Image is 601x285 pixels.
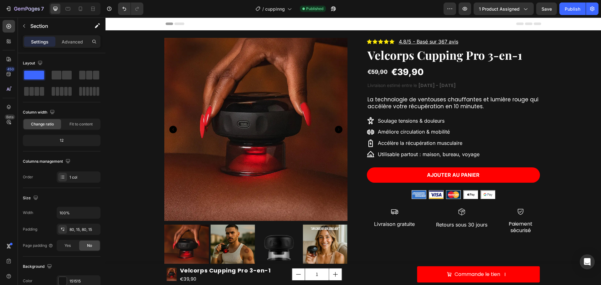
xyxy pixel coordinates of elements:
div: Layout [23,59,44,68]
p: La technologie de ventouses chauffantes et lumière rouge qui accélère votre récupération en 10 mi... [262,79,434,92]
div: Width [23,210,33,216]
p: Utilisable partout : maison, bureau, voyage [272,132,374,141]
img: Velcorps Cupping Pro 3-en-1 Velcorps [59,207,103,252]
img: gempages_577438704042246694-30fb2041-7984-4a92-a3bb-ef396e0b39bb.png [306,173,321,181]
span: Fit to content [69,121,93,127]
button: Save [536,3,557,15]
span: / [262,6,264,12]
p: Advanced [62,38,83,45]
p: Settings [31,38,49,45]
div: Publish [565,6,580,12]
button: decrement [187,251,199,263]
p: Améliore circulation & mobilité [272,110,374,119]
div: Column width [23,108,56,117]
div: Commande le tien [349,252,395,262]
div: Columns management [23,157,72,166]
div: 151515 [69,278,99,284]
span: [DATE] - [DATE] [313,65,350,71]
div: Size [23,194,39,202]
img: Velcorps Cupping Pro 3-en-1 Velcorps [59,20,242,203]
span: 1 product assigned [479,6,520,12]
div: Background [23,262,53,271]
div: 80, 15, 80, 15 [69,227,99,232]
p: Paiement [403,203,427,210]
p: Soulage tensions & douleurs [272,99,374,108]
div: €59,90 [261,50,283,59]
input: quantity [199,251,224,263]
div: 1 col [69,175,99,180]
input: Auto [57,207,100,218]
span: Published [306,6,323,12]
img: gempages_577438704042246694-b7ce55ef-3771-4124-852d-ac1f8e9b26f4.png [324,173,338,181]
button: 1 product assigned [474,3,534,15]
div: 12 [24,136,99,145]
button: 7 [3,3,47,15]
p: Livraison gratuite [269,203,309,210]
p: Accélère la récupération musculaire [272,121,374,130]
span: No [87,243,92,248]
button: Commande le tien [312,249,434,265]
div: Order [23,174,33,180]
button: Carousel Back Arrow [64,108,71,116]
div: Color [23,278,33,284]
p: sécurisé [403,210,427,216]
button: Publish [559,3,586,15]
iframe: Design area [105,18,601,285]
img: Velcorps Cupping Pro 3-en-1 Velcorps [197,207,242,252]
p: 7 [41,5,44,13]
img: Velcorps Cupping Pro 3-en-1 Velcorps [105,207,150,252]
div: Open Intercom Messenger [580,254,595,269]
button: Ajouter au panier [261,150,434,165]
div: Page padding [23,243,53,248]
p: Section [30,22,82,30]
div: 450 [6,67,15,72]
p: Retours sous 30 jours [331,204,382,211]
span: Change ratio [31,121,54,127]
button: increment [224,251,236,263]
div: Ajouter au panier [321,154,374,161]
div: Padding [23,226,37,232]
p: 4.8/5 - Basé sur 367 avis [293,21,353,28]
button: Carousel Next Arrow [229,108,237,116]
img: gempages_577438704042246694-64d33e1d-e299-413e-a2f6-df818520f9a3.png [375,173,389,181]
img: gempages_577438704042246694-bb796ca2-2d5d-4452-840f-e80b1e914016.png [358,173,372,181]
img: gempages_577438704042246694-8d01b7fd-fe83-4273-bb20-269478ace006.png [341,173,355,181]
span: Yes [64,243,71,248]
span: cuppinng [265,6,285,12]
span: Livraison estimé entre le [262,65,311,70]
div: Beta [5,115,15,120]
img: Velcorps Cupping Pro 3-en-1 Velcorps [151,207,196,252]
h1: Velcorps Cupping Pro 3-en-1 [261,29,434,46]
span: Save [542,6,552,12]
div: €39,90 [285,48,319,61]
div: Undo/Redo [118,3,143,15]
